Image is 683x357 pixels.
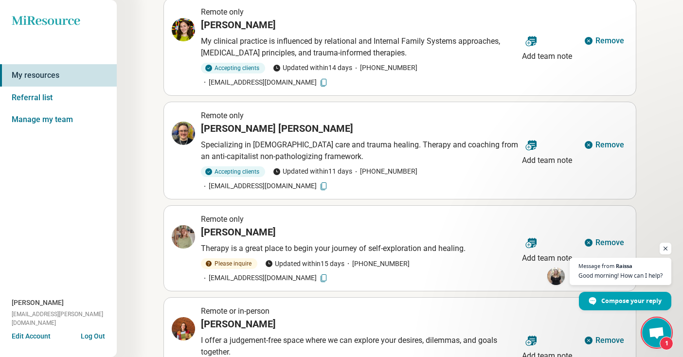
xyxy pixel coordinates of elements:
p: Specializing in [DEMOGRAPHIC_DATA] care and trauma healing. Therapy and coaching from an anti-cap... [201,139,518,162]
span: [PHONE_NUMBER] [352,63,417,73]
span: [PERSON_NAME] [12,298,64,308]
span: Message from [578,263,614,268]
span: Raissa [616,263,632,268]
span: Updated within 14 days [273,63,352,73]
span: 1 [660,337,673,350]
span: Updated within 11 days [273,166,352,177]
button: Edit Account [12,331,51,341]
h3: [PERSON_NAME] [201,317,276,331]
span: Remote or in-person [201,306,270,316]
div: Open chat [642,318,671,347]
p: Therapy is a great place to begin your journey of self-exploration and healing. [201,243,518,254]
h3: [PERSON_NAME] [201,225,276,239]
span: [EMAIL_ADDRESS][DOMAIN_NAME] [201,181,328,191]
span: Updated within 15 days [265,259,344,269]
button: Remove [580,231,628,254]
button: Add team note [518,133,576,168]
h3: [PERSON_NAME] [PERSON_NAME] [201,122,353,135]
button: Add team note [518,231,576,266]
span: [EMAIL_ADDRESS][PERSON_NAME][DOMAIN_NAME] [12,310,117,327]
span: [EMAIL_ADDRESS][DOMAIN_NAME] [201,77,328,88]
button: Add team note [518,29,576,64]
p: My clinical practice is influenced by relational and Internal Family Systems approaches, [MEDICAL... [201,36,518,59]
span: Remote only [201,214,244,224]
span: Compose your reply [601,292,662,309]
span: Remote only [201,7,244,17]
span: [PHONE_NUMBER] [344,259,410,269]
button: Remove [580,29,628,53]
span: Remote only [201,111,244,120]
span: [EMAIL_ADDRESS][DOMAIN_NAME] [201,273,328,283]
button: Remove [580,329,628,352]
div: Accepting clients [201,166,265,177]
h3: [PERSON_NAME] [201,18,276,32]
button: Log Out [81,331,105,339]
button: Remove [580,133,628,157]
span: Good morning! How can I help? [578,271,663,280]
div: Please inquire [201,258,257,269]
span: [PHONE_NUMBER] [352,166,417,177]
div: Accepting clients [201,63,265,73]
